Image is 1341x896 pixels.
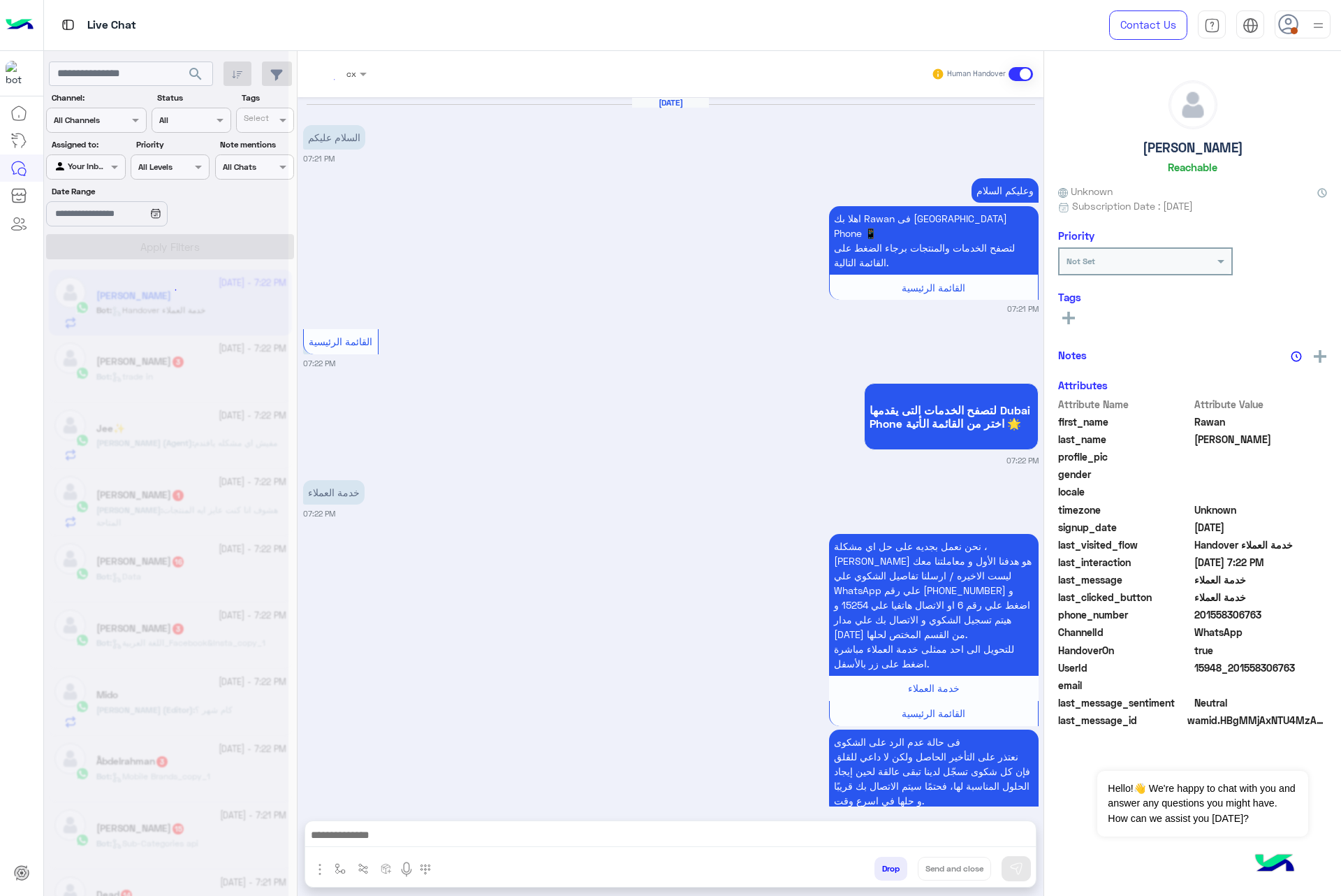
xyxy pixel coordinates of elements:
[154,277,178,302] div: loading...
[375,857,398,880] button: create order
[908,682,960,694] span: خدمة العملاء
[1194,414,1328,429] span: Rawan
[1058,713,1185,728] span: last_message_id
[309,335,372,347] span: القائمة الرئيسية
[1067,256,1095,266] b: Not Set
[1243,17,1259,34] img: tab
[1058,184,1113,198] span: Unknown
[1168,161,1217,173] h6: Reachable
[381,863,392,874] img: create order
[1058,678,1192,693] span: email
[1058,520,1192,535] span: signup_date
[1058,467,1192,482] span: gender
[1058,349,1087,361] h6: Notes
[1058,660,1192,675] span: UserId
[303,480,365,505] p: 8/10/2025, 7:22 PM
[312,861,328,878] img: send attachment
[1194,432,1328,447] span: Ibrahim
[87,16,136,35] p: Live Chat
[918,857,991,881] button: Send and close
[1058,555,1192,570] span: last_interaction
[1009,862,1023,876] img: send message
[1194,643,1328,658] span: true
[1194,467,1328,482] span: null
[1194,660,1328,675] span: 15948_201558306763
[352,857,375,880] button: Trigger scenario
[1058,432,1192,447] span: last_name
[1314,350,1326,363] img: add
[1058,625,1192,640] span: ChannelId
[1194,537,1328,552] span: Handover خدمة العملاء
[1058,572,1192,587] span: last_message
[902,707,965,719] span: القائمة الرئيسية
[947,68,1006,80] small: Human Handover
[6,10,34,40] img: Logo
[329,857,352,880] button: select flow
[242,112,269,128] div: Select
[1097,771,1307,837] span: Hello!👋 We're happy to chat with you and answer any questions you might have. How can we assist y...
[1058,503,1192,517] span: timezone
[1058,695,1192,710] span: last_message_sentiment
[829,730,1039,813] p: 8/10/2025, 7:22 PM
[1006,455,1039,466] small: 07:22 PM
[59,16,77,34] img: tab
[358,863,369,874] img: Trigger scenario
[1291,351,1302,362] img: notes
[346,68,356,79] span: cx
[1250,840,1299,889] img: hulul-logo.png
[398,861,415,878] img: send voice note
[1058,607,1192,622] span: phone_number
[1058,229,1094,242] h6: Priority
[318,71,337,87] div: loading...
[1143,140,1243,156] h5: [PERSON_NAME]
[1194,695,1328,710] span: 0
[1194,520,1328,535] span: 2025-10-08T16:21:58.523Z
[829,206,1039,275] p: 8/10/2025, 7:21 PM
[972,178,1039,203] p: 8/10/2025, 7:21 PM
[1058,397,1192,412] span: Attribute Name
[902,282,965,294] span: القائمة الرئيسية
[1194,678,1328,693] span: null
[1109,10,1187,40] a: Contact Us
[1058,643,1192,658] span: HandoverOn
[1058,414,1192,429] span: first_name
[1058,484,1192,499] span: locale
[1058,590,1192,605] span: last_clicked_button
[1194,484,1328,499] span: null
[874,857,907,881] button: Drop
[1194,625,1328,640] span: 2
[1194,397,1328,412] span: Attribute Value
[1194,590,1328,605] span: خدمة العملاء
[335,863,346,874] img: select flow
[1007,303,1039,315] small: 07:21 PM
[1058,449,1192,464] span: profile_pic
[1194,572,1328,587] span: خدمة العملاء
[303,125,365,150] p: 8/10/2025, 7:21 PM
[1058,291,1327,303] h6: Tags
[1310,17,1327,34] img: profile
[1072,198,1193,213] span: Subscription Date : [DATE]
[1058,379,1108,391] h6: Attributes
[1198,10,1226,40] a: tab
[1058,537,1192,552] span: last_visited_flow
[6,61,31,86] img: 1403182699927242
[303,508,335,519] small: 07:22 PM
[303,358,335,369] small: 07:22 PM
[420,864,431,875] img: make a call
[870,403,1033,430] span: لتصفح الخدمات التى يقدمها Dubai Phone اختر من القائمة الأتية 🌟
[303,153,335,164] small: 07:21 PM
[1194,555,1328,570] span: 2025-10-08T16:22:28.937Z
[1169,81,1217,129] img: defaultAdmin.png
[1187,713,1327,728] span: wamid.HBgMMjAxNTU4MzA2NzYzFQIAEhggQUMyQUMzNDVDODVEMDRCMTVDMTgyMjA1QTAxNjNDNkIA
[1204,17,1220,34] img: tab
[632,98,709,108] h6: [DATE]
[1194,607,1328,622] span: 201558306763
[829,534,1039,676] p: 8/10/2025, 7:22 PM
[1194,503,1328,517] span: Unknown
